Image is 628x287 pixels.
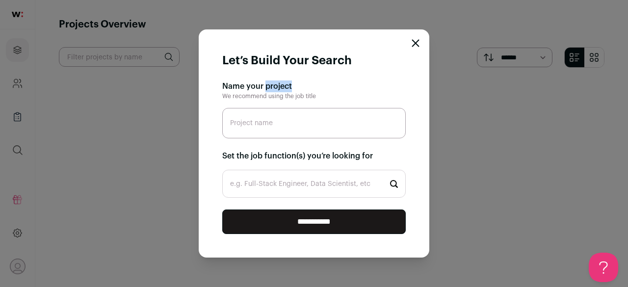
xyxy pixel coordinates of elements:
button: Close modal [412,39,419,47]
input: Start typing... [222,170,406,198]
span: We recommend using the job title [222,93,316,99]
h2: Set the job function(s) you’re looking for [222,150,406,162]
h2: Name your project [222,80,406,92]
h1: Let’s Build Your Search [222,53,352,69]
iframe: Help Scout Beacon - Open [589,253,618,282]
input: Project name [222,108,406,138]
